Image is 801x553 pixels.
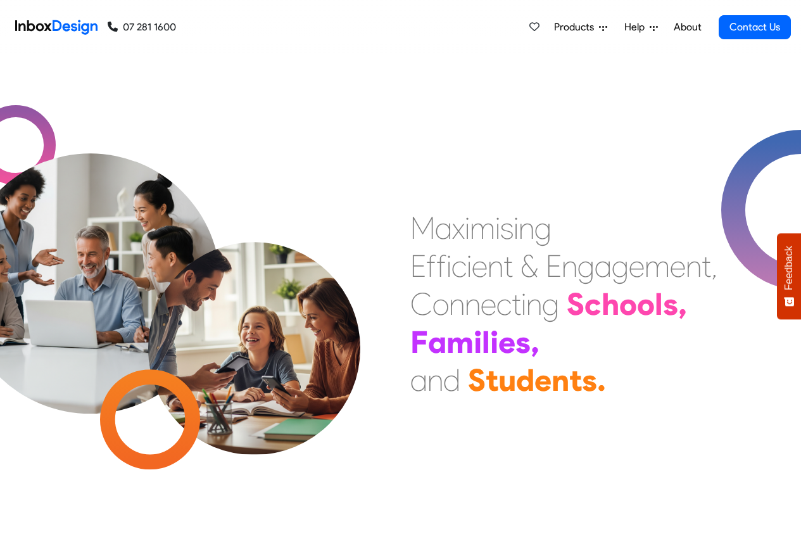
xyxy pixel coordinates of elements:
div: E [546,247,562,285]
div: Maximising Efficient & Engagement, Connecting Schools, Families, and Students. [410,209,717,399]
div: , [531,323,539,361]
div: a [410,361,427,399]
div: S [567,285,584,323]
div: s [582,361,597,399]
span: Help [624,20,650,35]
div: c [496,285,512,323]
div: n [465,285,481,323]
div: d [443,361,460,399]
div: t [486,361,498,399]
div: C [410,285,432,323]
div: F [410,323,428,361]
div: n [552,361,569,399]
div: f [426,247,436,285]
a: Help [619,15,663,40]
div: i [446,247,451,285]
div: d [516,361,534,399]
div: S [468,361,486,399]
a: 07 281 1600 [108,20,176,35]
div: , [711,247,717,285]
div: i [490,323,498,361]
div: e [498,323,515,361]
div: i [521,285,526,323]
div: t [512,285,521,323]
div: g [534,209,552,247]
div: g [542,285,559,323]
div: i [514,209,519,247]
div: s [663,285,678,323]
a: Products [549,15,612,40]
div: g [612,247,629,285]
div: l [655,285,663,323]
a: Contact Us [719,15,791,39]
div: n [686,247,702,285]
div: t [569,361,582,399]
div: i [465,209,470,247]
div: m [470,209,495,247]
div: a [435,209,452,247]
div: f [436,247,446,285]
div: . [597,361,606,399]
div: e [629,247,645,285]
div: u [498,361,516,399]
div: t [503,247,513,285]
div: m [446,323,474,361]
div: E [410,247,426,285]
img: parents_with_child.png [122,189,387,455]
div: o [619,285,637,323]
div: n [562,247,577,285]
div: i [474,323,482,361]
button: Feedback - Show survey [777,233,801,319]
div: & [520,247,538,285]
div: c [451,247,467,285]
div: i [467,247,472,285]
div: g [577,247,595,285]
div: h [602,285,619,323]
div: e [472,247,488,285]
div: e [481,285,496,323]
div: i [495,209,500,247]
div: n [488,247,503,285]
div: s [500,209,514,247]
div: a [428,323,446,361]
div: e [670,247,686,285]
div: l [482,323,490,361]
div: e [534,361,552,399]
div: m [645,247,670,285]
span: Products [554,20,599,35]
span: Feedback [783,246,795,290]
div: n [427,361,443,399]
div: a [595,247,612,285]
div: c [584,285,602,323]
div: o [637,285,655,323]
div: t [702,247,711,285]
div: o [432,285,449,323]
div: n [526,285,542,323]
div: n [449,285,465,323]
div: s [515,323,531,361]
div: x [452,209,465,247]
div: n [519,209,534,247]
a: About [670,15,705,40]
div: , [678,285,687,323]
div: M [410,209,435,247]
